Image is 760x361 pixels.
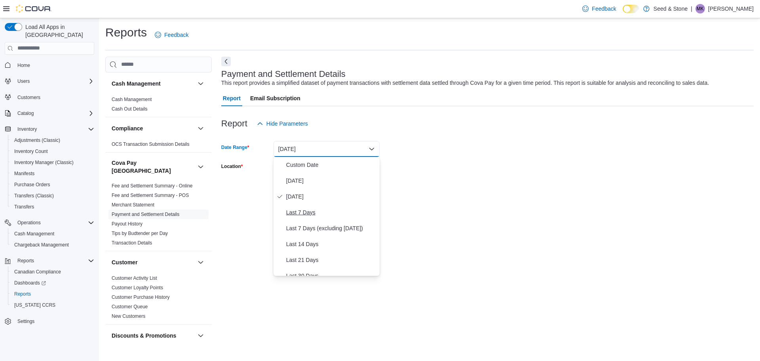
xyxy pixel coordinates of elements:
span: Transfers (Classic) [14,193,54,199]
a: Customers [14,93,44,102]
a: Dashboards [11,278,49,288]
span: Adjustments (Classic) [11,136,94,145]
a: Transfers (Classic) [11,191,57,201]
button: Discounts & Promotions [112,332,194,340]
a: Settings [14,317,38,326]
button: Customer [196,258,205,267]
span: Cash Out Details [112,106,148,112]
span: [US_STATE] CCRS [14,302,55,308]
span: Canadian Compliance [14,269,61,275]
span: Email Subscription [250,90,300,106]
a: OCS Transaction Submission Details [112,141,190,147]
div: Compliance [105,139,212,152]
a: Home [14,61,33,70]
p: | [691,4,692,13]
span: Customer Activity List [112,275,157,281]
span: Feedback [164,31,188,39]
a: Canadian Compliance [11,267,64,277]
button: Cash Management [8,228,97,239]
button: Operations [14,218,44,227]
h3: Payment and Settlement Details [221,69,346,79]
a: [US_STATE] CCRS [11,300,59,310]
a: Cash Management [112,97,152,102]
span: [DATE] [286,192,376,201]
span: Cash Management [14,231,54,237]
span: Transfers [14,204,34,210]
span: Last 7 Days (excluding [DATE]) [286,223,376,233]
button: Discounts & Promotions [196,331,205,340]
a: Adjustments (Classic) [11,136,63,145]
button: Transfers (Classic) [8,190,97,201]
div: Select listbox [274,157,380,276]
img: Cova [16,5,51,13]
a: Manifests [11,169,38,178]
a: Purchase Orders [11,180,53,189]
span: Inventory [17,126,37,132]
span: Chargeback Management [14,242,69,248]
span: Transfers (Classic) [11,191,94,201]
a: Payment and Settlement Details [112,212,179,217]
button: Cash Management [112,80,194,88]
button: Operations [2,217,97,228]
span: Last 7 Days [286,208,376,217]
h3: Discounts & Promotions [112,332,176,340]
button: Customers [2,92,97,103]
label: Date Range [221,144,249,151]
div: Manpreet Kaur [695,4,705,13]
button: Inventory [2,124,97,135]
span: Catalog [17,110,34,117]
a: Tips by Budtender per Day [112,231,168,236]
span: Canadian Compliance [11,267,94,277]
button: Reports [14,256,37,265]
button: Cova Pay [GEOGRAPHIC_DATA] [196,162,205,172]
button: Settings [2,315,97,327]
a: Fee and Settlement Summary - POS [112,193,189,198]
button: Transfers [8,201,97,212]
h3: Cova Pay [GEOGRAPHIC_DATA] [112,159,194,175]
button: Compliance [196,124,205,133]
button: Cash Management [196,79,205,88]
span: Reports [11,289,94,299]
span: Washington CCRS [11,300,94,310]
p: [PERSON_NAME] [708,4,754,13]
div: This report provides a simplified dataset of payment transactions with settlement data settled th... [221,79,709,87]
span: Reports [17,258,34,264]
span: Hide Parameters [266,120,308,128]
p: Seed & Stone [654,4,688,13]
button: Reports [8,288,97,300]
button: Users [2,76,97,87]
a: Feedback [152,27,192,43]
h1: Reports [105,25,147,40]
span: Reports [14,256,94,265]
span: [DATE] [286,176,376,185]
a: Reports [11,289,34,299]
a: Customer Loyalty Points [112,285,163,290]
button: Hide Parameters [254,116,311,132]
a: Payout History [112,221,142,227]
span: Purchase Orders [14,181,50,188]
div: Customer [105,273,212,324]
span: Reports [14,291,31,297]
span: Dashboards [11,278,94,288]
a: New Customers [112,313,145,319]
a: Cash Management [11,229,57,239]
button: Inventory Manager (Classic) [8,157,97,168]
h3: Cash Management [112,80,161,88]
span: Dashboards [14,280,46,286]
span: Adjustments (Classic) [14,137,60,143]
a: Transfers [11,202,37,212]
input: Dark Mode [623,5,639,13]
span: Settings [17,318,34,325]
span: Customers [17,94,40,101]
span: Report [223,90,241,106]
button: Home [2,59,97,71]
button: Adjustments (Classic) [8,135,97,146]
span: Inventory Manager (Classic) [11,158,94,167]
span: Cash Management [112,96,152,103]
button: Canadian Compliance [8,266,97,277]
